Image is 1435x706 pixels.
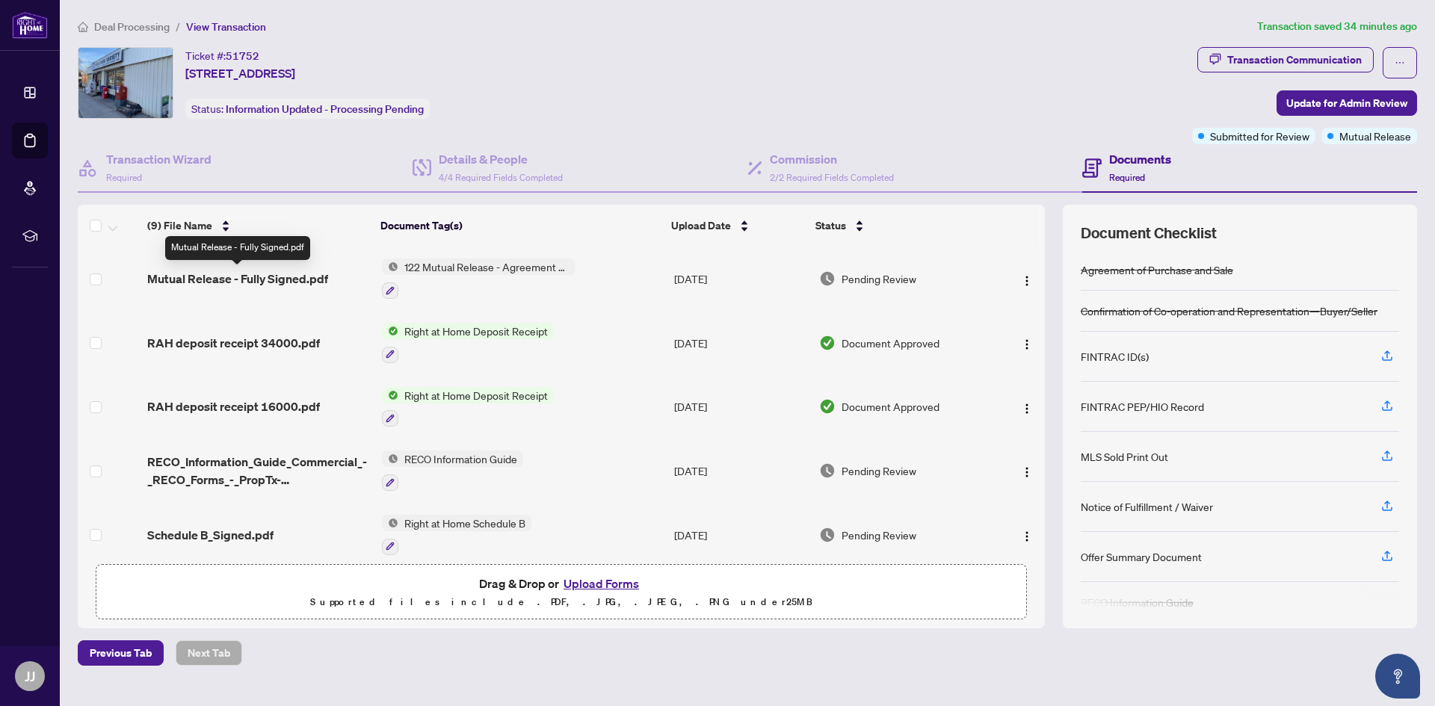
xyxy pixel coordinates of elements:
[770,150,894,168] h4: Commission
[668,375,813,439] td: [DATE]
[382,387,398,403] img: Status Icon
[226,102,424,116] span: Information Updated - Processing Pending
[819,398,836,415] img: Document Status
[665,205,809,247] th: Upload Date
[94,20,170,34] span: Deal Processing
[382,450,523,491] button: Status IconRECO Information Guide
[1081,498,1213,515] div: Notice of Fulfillment / Waiver
[398,258,575,275] span: 122 Mutual Release - Agreement of Purchase and Sale
[147,217,212,234] span: (9) File Name
[1081,348,1149,365] div: FINTRAC ID(s)
[78,48,173,118] img: IMG-X12016195_1.jpg
[809,205,990,247] th: Status
[382,450,398,467] img: Status Icon
[1081,448,1168,465] div: MLS Sold Print Out
[1395,58,1405,68] span: ellipsis
[1021,466,1033,478] img: Logo
[842,398,939,415] span: Document Approved
[1227,48,1362,72] div: Transaction Communication
[141,205,374,247] th: (9) File Name
[1015,331,1039,355] button: Logo
[819,462,836,479] img: Document Status
[1210,128,1309,144] span: Submitted for Review
[1081,398,1204,415] div: FINTRAC PEP/HIO Record
[382,258,575,299] button: Status Icon122 Mutual Release - Agreement of Purchase and Sale
[185,47,259,64] div: Ticket #:
[1081,223,1217,244] span: Document Checklist
[842,335,939,351] span: Document Approved
[1021,403,1033,415] img: Logo
[382,515,531,555] button: Status IconRight at Home Schedule B
[374,205,666,247] th: Document Tag(s)
[1257,18,1417,35] article: Transaction saved 34 minutes ago
[1021,530,1033,542] img: Logo
[671,217,731,234] span: Upload Date
[559,574,644,593] button: Upload Forms
[96,565,1026,620] span: Drag & Drop orUpload FormsSupported files include .PDF, .JPG, .JPEG, .PNG under25MB
[1081,548,1202,565] div: Offer Summary Document
[226,49,259,63] span: 51752
[842,527,916,543] span: Pending Review
[1015,523,1039,547] button: Logo
[819,335,836,351] img: Document Status
[1021,338,1033,350] img: Logo
[147,397,320,415] span: RAH deposit receipt 16000.pdf
[185,64,295,82] span: [STREET_ADDRESS]
[842,462,916,479] span: Pending Review
[147,270,328,288] span: Mutual Release - Fully Signed.pdf
[106,150,212,168] h4: Transaction Wizard
[1109,172,1145,183] span: Required
[382,387,554,427] button: Status IconRight at Home Deposit Receipt
[25,666,35,687] span: JJ
[105,593,1017,611] p: Supported files include .PDF, .JPG, .JPEG, .PNG under 25 MB
[1286,91,1407,115] span: Update for Admin Review
[382,258,398,275] img: Status Icon
[1375,654,1420,699] button: Open asap
[398,515,531,531] span: Right at Home Schedule B
[1109,150,1171,168] h4: Documents
[1081,261,1233,278] div: Agreement of Purchase and Sale
[398,387,554,403] span: Right at Home Deposit Receipt
[147,526,274,544] span: Schedule B_Signed.pdf
[1015,267,1039,291] button: Logo
[1081,303,1377,319] div: Confirmation of Co-operation and Representation—Buyer/Seller
[176,18,180,35] li: /
[382,515,398,531] img: Status Icon
[1015,459,1039,483] button: Logo
[439,150,563,168] h4: Details & People
[1277,90,1417,116] button: Update for Admin Review
[90,641,152,665] span: Previous Tab
[147,453,369,489] span: RECO_Information_Guide_Commercial_-_RECO_Forms_-_PropTx-[PERSON_NAME].pdf
[1021,275,1033,287] img: Logo
[147,334,320,352] span: RAH deposit receipt 34000.pdf
[1197,47,1374,72] button: Transaction Communication
[398,450,523,467] span: RECO Information Guide
[668,439,813,503] td: [DATE]
[668,503,813,567] td: [DATE]
[106,172,142,183] span: Required
[382,323,398,339] img: Status Icon
[1015,394,1039,418] button: Logo
[770,172,894,183] span: 2/2 Required Fields Completed
[668,247,813,311] td: [DATE]
[479,574,644,593] span: Drag & Drop or
[78,640,164,666] button: Previous Tab
[668,311,813,375] td: [DATE]
[1339,128,1411,144] span: Mutual Release
[382,323,554,363] button: Status IconRight at Home Deposit Receipt
[12,11,48,39] img: logo
[185,99,430,119] div: Status:
[398,323,554,339] span: Right at Home Deposit Receipt
[186,20,266,34] span: View Transaction
[815,217,846,234] span: Status
[176,640,242,666] button: Next Tab
[439,172,563,183] span: 4/4 Required Fields Completed
[842,270,916,287] span: Pending Review
[78,22,88,32] span: home
[165,236,310,260] div: Mutual Release - Fully Signed.pdf
[819,527,836,543] img: Document Status
[819,270,836,287] img: Document Status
